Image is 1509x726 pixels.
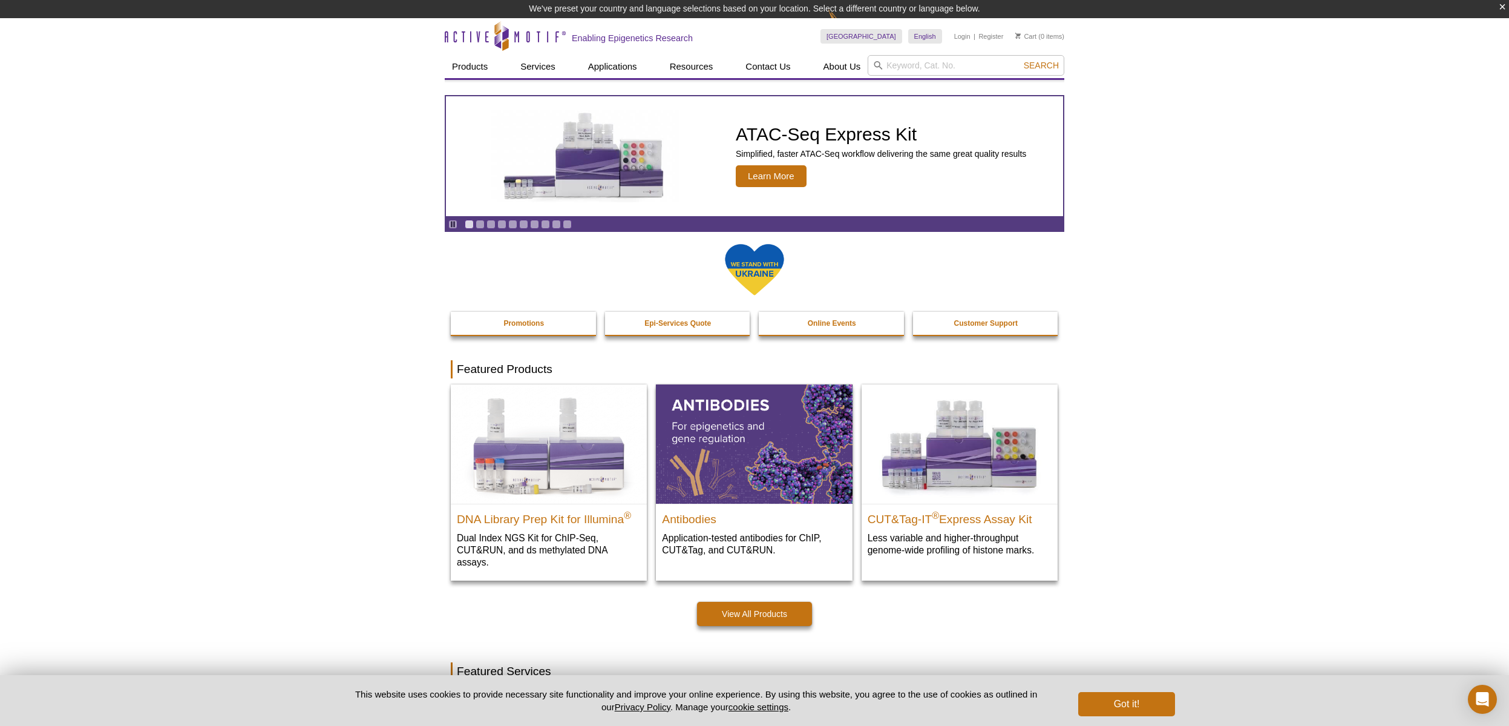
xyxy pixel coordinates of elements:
[530,220,539,229] a: Go to slide 7
[451,360,1058,378] h2: Featured Products
[662,532,846,556] p: Application-tested antibodies for ChIP, CUT&Tag, and CUT&RUN.
[513,55,563,78] a: Services
[820,29,902,44] a: [GEOGRAPHIC_DATA]
[644,319,711,328] strong: Epi-Services Quote
[862,384,1058,503] img: CUT&Tag-IT® Express Assay Kit
[724,243,785,297] img: We Stand With Ukraine
[448,220,457,229] a: Toggle autoplay
[563,220,572,229] a: Go to slide 10
[615,702,670,712] a: Privacy Policy
[581,55,644,78] a: Applications
[465,220,474,229] a: Go to slide 1
[828,9,860,38] img: Change Here
[552,220,561,229] a: Go to slide 9
[519,220,528,229] a: Go to slide 6
[868,55,1064,76] input: Keyword, Cat. No.
[1020,60,1062,71] button: Search
[932,510,939,520] sup: ®
[1468,685,1497,714] div: Open Intercom Messenger
[662,507,846,526] h2: Antibodies
[445,55,495,78] a: Products
[457,532,641,569] p: Dual Index NGS Kit for ChIP-Seq, CUT&RUN, and ds methylated DNA assays.
[486,220,496,229] a: Go to slide 3
[508,220,517,229] a: Go to slide 5
[446,96,1063,216] a: ATAC-Seq Express Kit ATAC-Seq Express Kit Simplified, faster ATAC-Seq workflow delivering the sam...
[736,165,807,187] span: Learn More
[503,319,544,328] strong: Promotions
[446,96,1063,216] article: ATAC-Seq Express Kit
[868,507,1052,526] h2: CUT&Tag-IT Express Assay Kit
[954,32,971,41] a: Login
[497,220,506,229] a: Go to slide 4
[738,55,797,78] a: Contact Us
[954,319,1018,328] strong: Customer Support
[908,29,942,44] a: English
[1078,692,1175,716] button: Got it!
[457,507,641,526] h2: DNA Library Prep Kit for Illumina
[476,220,485,229] a: Go to slide 2
[697,602,812,626] a: View All Products
[572,33,693,44] h2: Enabling Epigenetics Research
[1024,61,1059,70] span: Search
[728,702,788,712] button: cookie settings
[913,312,1059,335] a: Customer Support
[1015,32,1036,41] a: Cart
[862,384,1058,568] a: CUT&Tag-IT® Express Assay Kit CUT&Tag-IT®Express Assay Kit Less variable and higher-throughput ge...
[451,662,1058,681] h2: Featured Services
[656,384,852,503] img: All Antibodies
[759,312,905,335] a: Online Events
[451,384,647,503] img: DNA Library Prep Kit for Illumina
[605,312,751,335] a: Epi-Services Quote
[541,220,550,229] a: Go to slide 8
[451,312,597,335] a: Promotions
[978,32,1003,41] a: Register
[974,29,975,44] li: |
[656,384,852,568] a: All Antibodies Antibodies Application-tested antibodies for ChIP, CUT&Tag, and CUT&RUN.
[868,532,1052,556] p: Less variable and higher-throughput genome-wide profiling of histone marks​.
[451,384,647,580] a: DNA Library Prep Kit for Illumina DNA Library Prep Kit for Illumina® Dual Index NGS Kit for ChIP-...
[1015,29,1064,44] li: (0 items)
[808,319,856,328] strong: Online Events
[736,125,1026,144] h2: ATAC-Seq Express Kit
[485,110,685,202] img: ATAC-Seq Express Kit
[334,688,1058,713] p: This website uses cookies to provide necessary site functionality and improve your online experie...
[816,55,868,78] a: About Us
[624,510,631,520] sup: ®
[736,148,1026,159] p: Simplified, faster ATAC-Seq workflow delivering the same great quality results
[1015,33,1021,39] img: Your Cart
[663,55,721,78] a: Resources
